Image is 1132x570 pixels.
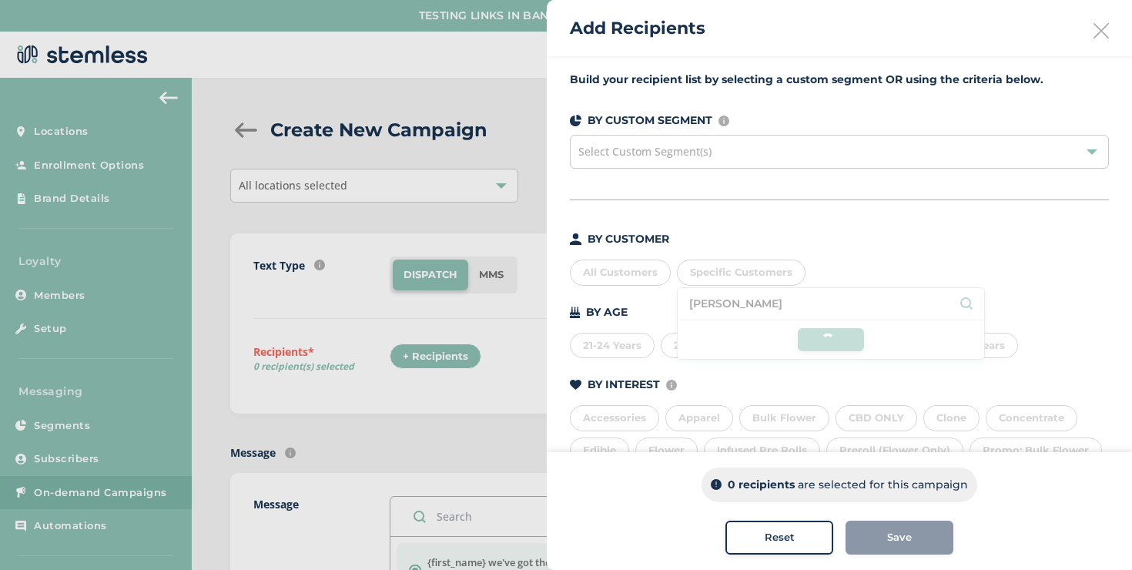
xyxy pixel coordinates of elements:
div: Infused Pre Rolls [704,438,820,464]
div: CBD ONLY [836,405,917,431]
div: Clone [923,405,980,431]
div: Edible [570,438,629,464]
span: Reset [765,530,795,545]
img: icon-heart-dark-29e6356f.svg [570,380,581,391]
p: BY AGE [586,304,628,320]
img: icon-info-236977d2.svg [718,116,729,126]
div: 25-34 Years [661,333,748,359]
iframe: Chat Widget [1055,496,1132,570]
span: Select Custom Segment(s) [578,144,712,159]
button: Reset [725,521,833,555]
img: icon-segments-dark-074adb27.svg [570,115,581,126]
p: 0 recipients [728,477,795,493]
p: BY CUSTOMER [588,231,669,247]
h2: Add Recipients [570,15,705,41]
p: are selected for this campaign [798,477,968,493]
div: 21-24 Years [570,333,655,359]
div: Preroll (Flower Only) [826,438,963,464]
label: Build your recipient list by selecting a custom segment OR using the criteria below. [570,72,1109,88]
img: icon-person-dark-ced50e5f.svg [570,233,581,245]
img: icon-info-dark-48f6c5f3.svg [711,480,722,491]
span: Specific Customers [690,266,792,278]
div: Concentrate [986,405,1077,431]
p: BY INTEREST [588,377,660,393]
div: Apparel [665,405,733,431]
div: All Customers [570,260,671,286]
div: Flower [635,438,698,464]
img: icon-info-236977d2.svg [666,380,677,391]
div: Promo: Bulk Flower [970,438,1102,464]
img: icon-cake-93b2a7b5.svg [570,307,580,318]
div: Accessories [570,405,659,431]
div: Bulk Flower [739,405,829,431]
p: BY CUSTOM SEGMENT [588,112,712,129]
